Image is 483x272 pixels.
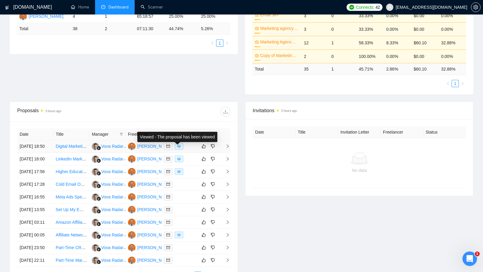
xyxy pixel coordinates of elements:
[71,5,89,10] a: homeHome
[221,157,230,161] span: right
[200,155,207,163] button: like
[17,242,53,254] td: [DATE] 23:50
[257,167,461,174] div: No data
[92,131,117,138] span: Manager
[444,80,452,87] li: Previous Page
[253,126,295,138] th: Date
[338,126,380,138] th: Invitation Letter
[384,36,411,49] td: 8.33%
[260,52,298,59] a: Copy of Marketing Agency 2-5k
[102,10,134,23] td: 1
[199,23,231,35] td: 5.26 %
[384,22,411,36] td: 0.00%
[200,231,207,239] button: like
[439,49,466,63] td: 0.00%
[202,144,206,149] span: like
[92,181,99,188] img: VR
[452,80,459,87] a: 1
[17,107,124,116] div: Proposals
[17,204,53,216] td: [DATE] 13:55
[200,193,207,201] button: like
[177,233,181,237] span: eye
[166,246,170,249] span: mail
[128,245,172,250] a: MP[PERSON_NAME]
[56,144,237,149] a: Digital Marketing & AI Search Optimization Partner for Established Environmental Cleanup Brand
[128,193,136,201] img: MP
[349,5,354,10] img: upwork-logo.png
[357,49,384,63] td: 100.00%
[102,23,134,35] td: 2
[211,41,214,45] span: left
[97,209,101,213] img: gigradar-bm.png
[56,169,148,174] a: Higher Education Marketing Campaign Specialist
[17,216,53,229] td: [DATE] 03:11
[128,258,172,262] a: MP[PERSON_NAME]
[439,9,466,22] td: 0.00%
[166,182,170,186] span: mail
[53,140,90,153] td: Digital Marketing & AI Search Optimization Partner for Established Environmental Cleanup Brand
[92,232,123,237] a: VRVova Radar
[134,10,166,23] td: 65:18:57
[101,143,123,150] div: Vova Radar
[97,184,101,188] img: gigradar-bm.png
[223,40,231,47] li: Next Page
[56,157,129,161] a: LinkedIn Marketing Consultant Needed
[384,9,411,22] td: 0.00%
[92,194,123,199] a: VRVova Radar
[216,40,223,46] a: 1
[92,168,99,176] img: VR
[200,181,207,188] button: like
[209,143,216,150] button: dislike
[357,36,384,49] td: 58.33%
[128,194,172,199] a: MP[PERSON_NAME]
[92,231,99,239] img: VR
[29,13,63,20] div: [PERSON_NAME]
[17,128,53,140] th: Date
[209,257,216,264] button: dislike
[92,193,99,201] img: VR
[200,219,207,226] button: like
[19,13,27,20] img: MP
[357,22,384,36] td: 33.33%
[56,245,132,250] a: Part‑Time CRO Specialist (Call Funnels)
[446,82,450,85] span: left
[97,171,101,176] img: gigradar-bm.png
[281,109,297,112] time: 3 hours ago
[137,257,172,264] div: [PERSON_NAME]
[329,63,357,75] td: 1
[411,36,439,49] td: $60.10
[92,206,99,213] img: VR
[97,247,101,251] img: gigradar-bm.png
[459,80,466,87] button: right
[329,22,357,36] td: 0
[70,10,102,23] td: 4
[221,182,230,186] span: right
[302,9,329,22] td: 3
[89,128,126,140] th: Manager
[137,143,172,150] div: [PERSON_NAME]
[137,168,172,175] div: [PERSON_NAME]
[462,251,477,266] iframe: Intercom live chat
[53,229,90,242] td: Affiliate Network Builder on Awin
[53,166,90,178] td: Higher Education Marketing Campaign Specialist
[384,63,411,75] td: 2.86 %
[53,178,90,191] td: Cold Email Operations Specialist and Setup
[471,5,480,10] span: setting
[411,22,439,36] td: $0.00
[423,126,466,138] th: Status
[137,232,172,238] div: [PERSON_NAME]
[128,231,136,239] img: MP
[17,178,53,191] td: [DATE] 17:28
[128,219,136,226] img: MP
[252,63,302,75] td: Total
[411,9,439,22] td: $0.00
[381,126,423,138] th: Freelancer
[295,126,338,138] th: Title
[255,53,259,58] span: crown
[92,182,123,186] a: VRVova Radar
[221,233,230,237] span: right
[167,10,199,23] td: 25.00%
[101,232,123,238] div: Vova Radar
[101,168,123,175] div: Vova Radar
[475,251,480,256] span: 1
